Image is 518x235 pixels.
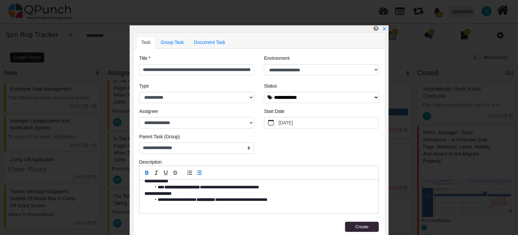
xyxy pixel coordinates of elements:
[139,83,254,92] legend: Type
[156,36,189,49] a: Group Task
[264,108,379,117] legend: Start Date
[382,26,387,31] svg: x
[139,108,254,117] legend: Assignee
[278,117,379,128] label: [DATE]
[264,55,290,62] label: Environment
[268,120,274,126] svg: calendar
[139,159,379,166] div: Description
[264,83,379,92] legend: Status
[136,36,156,49] a: Task
[264,117,278,128] button: calendar
[139,133,254,142] legend: Parent Task (Group)
[345,222,379,232] button: Create
[139,55,150,62] label: Title *
[355,224,368,229] span: Create
[373,25,379,31] i: Create Punch
[189,36,230,49] a: Document Task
